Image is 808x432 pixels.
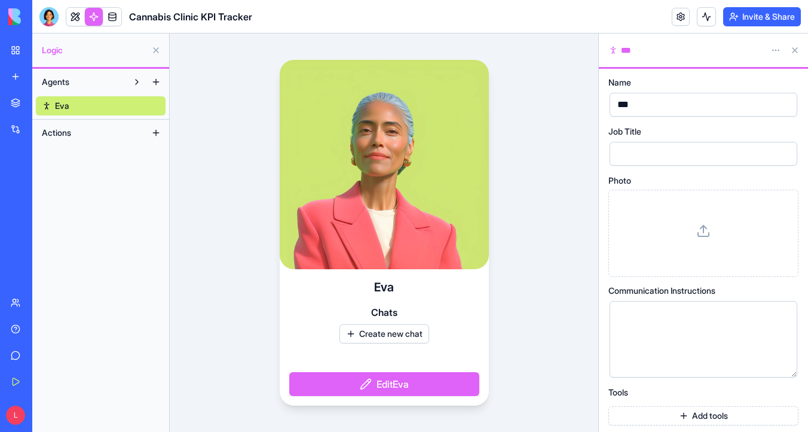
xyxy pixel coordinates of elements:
[339,324,429,343] button: Create new chat
[608,177,631,185] span: Photo
[374,279,394,296] h4: Eva
[129,10,252,24] span: Cannabis Clinic KPI Tracker
[42,44,146,56] span: Logic
[608,127,641,136] span: Job Title
[55,100,69,112] span: Eva
[723,7,801,26] button: Invite & Share
[289,372,479,396] button: EditEva
[36,72,127,92] button: Agents
[371,305,397,320] span: Chats
[42,76,69,88] span: Agents
[8,8,82,25] img: logo
[608,287,715,295] span: Communication Instructions
[36,96,166,115] a: Eva
[608,406,798,425] button: Add tools
[608,388,628,397] span: Tools
[42,127,71,139] span: Actions
[6,406,25,425] span: L
[608,78,631,87] span: Name
[36,123,146,142] button: Actions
